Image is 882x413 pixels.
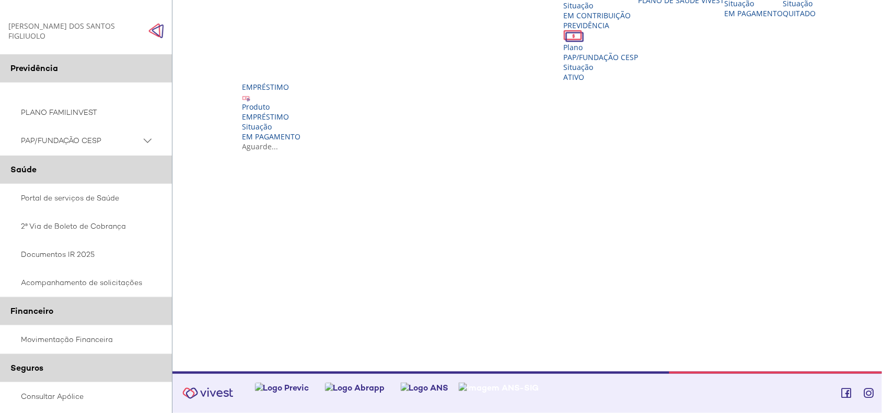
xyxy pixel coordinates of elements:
[564,72,585,82] span: Ativo
[255,383,309,394] img: Logo Previc
[242,112,301,122] div: EMPRÉSTIMO
[242,82,301,141] a: Empréstimo Produto EMPRÉSTIMO Situação EM PAGAMENTO
[564,42,639,52] div: Plano
[401,383,449,394] img: Logo ANS
[242,102,301,112] div: Produto
[148,23,164,39] img: Fechar menu
[242,94,250,102] img: ico_emprestimo.svg
[242,132,301,141] span: EM PAGAMENTO
[783,8,816,18] span: QUITADO
[325,383,385,394] img: Logo Abrapp
[564,20,639,82] a: Previdência PlanoPAP/FUNDAÇÃO CESP SituaçãoAtivo
[564,20,639,30] div: Previdência
[177,382,239,405] img: Vivest
[564,52,639,62] span: PAP/FUNDAÇÃO CESP
[172,372,882,413] footer: Vivest
[242,82,301,92] div: Empréstimo
[564,10,631,20] span: EM CONTRIBUIÇÃO
[242,141,863,151] div: Aguarde...
[459,383,539,394] img: Imagem ANS-SIG
[10,164,37,175] span: Saúde
[564,1,639,10] div: Situação
[242,162,863,350] iframe: Iframe
[10,362,43,373] span: Seguros
[21,134,141,147] span: PAP/FUNDAÇÃO CESP
[564,30,584,42] img: ico_dinheiro.png
[242,122,301,132] div: Situação
[148,23,164,39] span: Click to close side navigation.
[10,63,58,74] span: Previdência
[10,305,53,316] span: Financeiro
[725,8,783,18] span: EM PAGAMENTO
[8,21,134,41] div: [PERSON_NAME] DOS SANTOS FIGLIUOLO
[242,162,863,352] section: <span lang="en" dir="ltr">IFrameProdutos</span>
[564,62,639,72] div: Situação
